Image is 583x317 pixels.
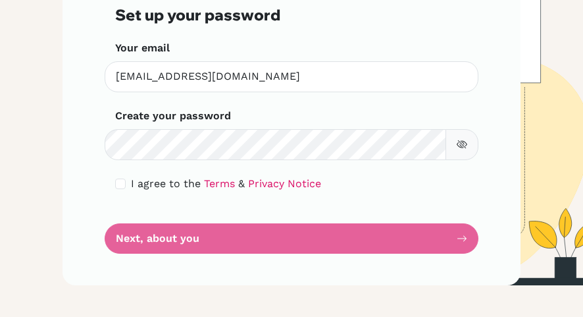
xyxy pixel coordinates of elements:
[204,177,235,190] a: Terms
[105,61,478,92] input: Insert your email*
[115,108,231,124] label: Create your password
[115,6,468,24] h3: Set up your password
[115,40,170,56] label: Your email
[238,177,245,190] span: &
[248,177,321,190] a: Privacy Notice
[131,177,201,190] span: I agree to the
